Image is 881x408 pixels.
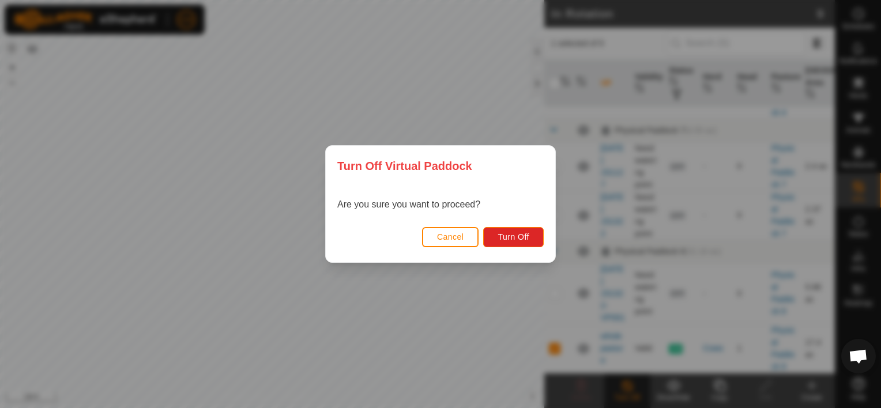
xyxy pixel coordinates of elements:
span: Turn Off [498,232,529,241]
span: Cancel [437,232,464,241]
span: Turn Off Virtual Paddock [337,157,472,175]
button: Turn Off [483,227,544,247]
button: Cancel [422,227,479,247]
p: Are you sure you want to proceed? [337,198,480,211]
div: Open chat [841,339,876,373]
